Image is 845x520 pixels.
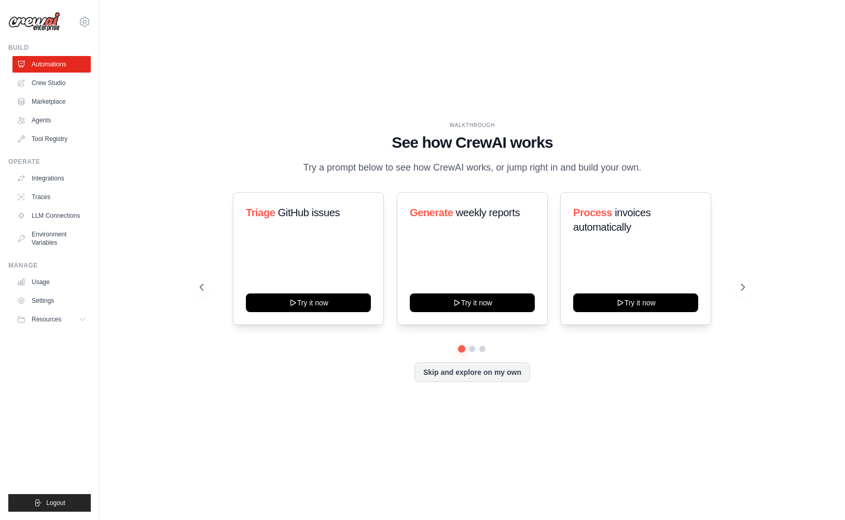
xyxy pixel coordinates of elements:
[12,56,91,73] a: Automations
[246,293,371,312] button: Try it now
[32,315,61,324] span: Resources
[12,170,91,187] a: Integrations
[455,207,519,218] span: weekly reports
[573,293,698,312] button: Try it now
[12,311,91,328] button: Resources
[410,293,535,312] button: Try it now
[46,499,65,507] span: Logout
[8,494,91,512] button: Logout
[246,207,275,218] span: Triage
[12,292,91,309] a: Settings
[12,274,91,290] a: Usage
[8,44,91,52] div: Build
[278,207,340,218] span: GitHub issues
[298,160,646,175] p: Try a prompt below to see how CrewAI works, or jump right in and build your own.
[12,131,91,147] a: Tool Registry
[12,226,91,251] a: Environment Variables
[410,207,453,218] span: Generate
[573,207,650,233] span: invoices automatically
[200,133,744,152] h1: See how CrewAI works
[12,207,91,224] a: LLM Connections
[200,121,744,129] div: WALKTHROUGH
[8,261,91,270] div: Manage
[12,112,91,129] a: Agents
[12,189,91,205] a: Traces
[573,207,612,218] span: Process
[12,75,91,91] a: Crew Studio
[414,362,530,382] button: Skip and explore on my own
[8,158,91,166] div: Operate
[12,93,91,110] a: Marketplace
[8,12,60,32] img: Logo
